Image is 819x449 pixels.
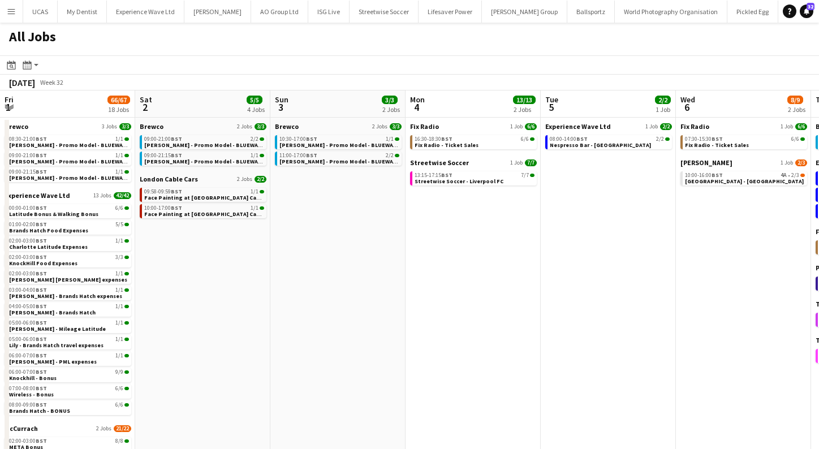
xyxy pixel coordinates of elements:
span: 1/1 [251,205,258,211]
span: Estée Lauder - Promo Model - BLUEWATER [144,158,269,165]
span: 6/6 [115,402,123,408]
span: 1/1 [124,288,129,292]
span: Gareth Griffin - PML expenses [9,358,97,365]
span: 1/1 [115,353,123,359]
span: 3/3 [255,123,266,130]
span: Brewco [5,122,28,131]
span: 02:00-03:00 [9,238,47,244]
a: 09:00-21:00BST1/1[PERSON_NAME] - Promo Model - BLUEWATER [9,152,129,165]
div: Fix Radio1 Job6/607:30-15:30BST6/6Fix Radio - Ticket Sales [680,122,807,158]
span: 5/5 [124,223,129,226]
span: Estée Lauder - Promo Model - BLUEWATER [9,141,133,149]
a: 16:30-18:30BST6/6Fix Radio - Ticket Sales [415,135,534,148]
span: 2/2 [665,137,670,141]
span: 1/1 [124,137,129,141]
div: 4 Jobs [247,105,265,114]
a: 08:00-14:00BST2/2Nespresso Bar - [GEOGRAPHIC_DATA] [550,135,670,148]
span: BST [441,135,452,143]
span: 3/3 [390,123,402,130]
a: Fix Radio1 Job6/6 [680,122,807,131]
a: 09:00-21:00BST2/2[PERSON_NAME] - Promo Model - BLUEWATER [144,135,264,148]
span: BST [306,135,317,143]
a: 05:00-06:00BST1/1[PERSON_NAME] - Mileage Latitude [9,319,129,332]
span: 2/2 [386,153,394,158]
a: London Cable Cars2 Jobs2/2 [140,175,266,183]
span: 02:00-03:00 [9,271,47,277]
span: Pedro - Brands Hatch expenses [9,276,127,283]
span: 1/1 [124,354,129,357]
button: UCAS [23,1,58,23]
button: Ballsportz [567,1,615,23]
span: Lily - Brands Hatch travel expenses [9,342,104,349]
a: 09:00-21:15BST1/1[PERSON_NAME] - Promo Model - BLUEWATER [9,168,129,181]
button: [PERSON_NAME] [184,1,251,23]
span: 6/6 [521,136,529,142]
span: 2 Jobs [237,123,252,130]
span: BST [36,303,47,310]
span: 09:00-21:00 [144,136,182,142]
span: 2/2 [655,96,671,104]
a: Brewco2 Jobs3/3 [140,122,266,131]
span: 1/1 [124,170,129,174]
span: 1/1 [115,336,123,342]
span: 5/5 [247,96,262,104]
span: BST [36,204,47,211]
span: 09:00-21:15 [9,169,47,175]
span: Experience Wave Ltd [5,191,70,200]
span: BST [171,152,182,159]
div: 18 Jobs [108,105,130,114]
a: 32 [800,5,813,18]
div: 2 Jobs [788,105,805,114]
span: 1/1 [115,287,123,293]
span: 2/2 [255,176,266,183]
span: 2/2 [660,123,672,130]
span: 5 [544,101,558,114]
span: BST [36,168,47,175]
span: Alice Thoma - Mileage Latitude [9,325,106,333]
button: [PERSON_NAME] Group [482,1,567,23]
span: 07:30-15:30 [685,136,723,142]
span: BST [36,437,47,444]
a: 11:00-17:00BST2/2[PERSON_NAME] - Promo Model - BLUEWATER [279,152,399,165]
span: 9/9 [115,369,123,375]
span: 2 Jobs [237,176,252,183]
span: BST [36,401,47,408]
span: 6/6 [115,386,123,391]
span: Charlotte Latitude Expenses [9,243,88,251]
span: 6/6 [124,403,129,407]
span: 2 Jobs [372,123,387,130]
span: Brands Hatch Food Expenses [9,227,88,234]
span: 1 Job [781,123,793,130]
a: 06:00-07:00BST9/9Knockhill - Bonus [9,368,129,381]
span: 13:15-17:15 [415,172,452,178]
a: 10:00-16:00BST4A•2/3[GEOGRAPHIC_DATA] - [GEOGRAPHIC_DATA] [685,171,805,184]
span: BST [36,335,47,343]
span: Fix Radio - Ticket Sales [415,141,479,149]
span: 1/1 [124,272,129,275]
span: 1/1 [251,189,258,195]
span: 02:00-03:00 [9,438,47,444]
span: Estée Lauder - Promo Model - BLUEWATER [9,158,133,165]
span: 08:30-21:00 [9,136,47,142]
a: 01:00-02:00BST5/5Brands Hatch Food Expenses [9,221,129,234]
span: Wireless - Bonus [9,391,54,398]
span: 4 [408,101,425,114]
span: 66/67 [107,96,130,104]
span: 4A [781,172,787,178]
a: 00:00-01:00BST6/6Latitude Bonus & Walking Bonus [9,204,129,217]
span: 1 [3,101,14,114]
span: 6/6 [791,136,799,142]
button: ISG Live [308,1,350,23]
span: 1/1 [260,190,264,193]
span: 1 Job [510,159,523,166]
span: 10:00-16:00 [685,172,723,178]
span: Fix Radio - Ticket Sales [685,141,749,149]
span: 09:00-21:15 [144,153,182,158]
div: London Cable Cars2 Jobs2/209:58-09:59BST1/1Face Painting at [GEOGRAPHIC_DATA] Cable Cars10:00-17:... [140,175,266,221]
a: 03:00-04:00BST1/1[PERSON_NAME] - Brands Hatch expenses [9,286,129,299]
span: 9/9 [124,370,129,374]
div: [PERSON_NAME]1 Job2/310:00-16:00BST4A•2/3[GEOGRAPHIC_DATA] - [GEOGRAPHIC_DATA] [680,158,807,188]
span: 3 [273,101,288,114]
span: Estée Lauder - Promo Model - BLUEWATER [144,141,269,149]
span: 05:00-06:00 [9,320,47,326]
